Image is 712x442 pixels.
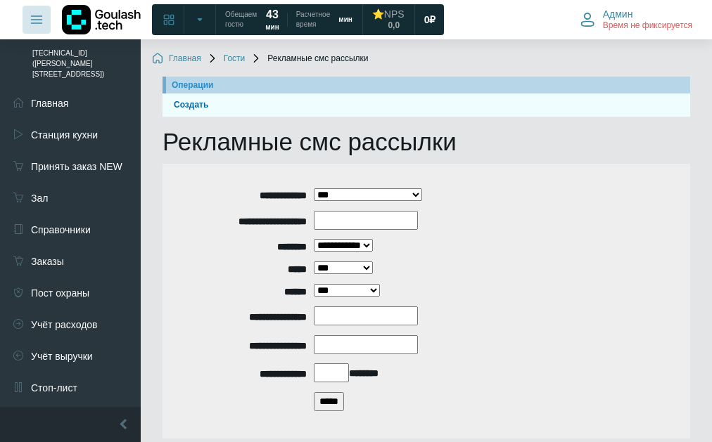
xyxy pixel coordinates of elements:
[372,8,405,20] div: ⭐
[250,53,368,65] span: Рекламные смс рассылки
[296,10,330,30] span: Расчетное время
[416,7,445,32] a: 0 ₽
[62,5,141,34] img: Логотип компании Goulash.tech
[603,8,633,20] span: Админ
[384,8,405,20] span: NPS
[603,20,692,32] span: Время не фиксируется
[217,7,361,32] a: Обещаем гостю 43 мин Расчетное время мин
[152,53,201,65] a: Главная
[388,20,400,32] span: 0,0
[168,98,685,112] a: Создать
[172,79,685,91] div: Операции
[338,15,352,25] span: мин
[207,53,246,65] a: Гости
[266,7,279,22] strong: 43
[364,6,413,33] a: ⭐NPS 0,0
[429,13,436,26] span: ₽
[265,22,279,32] span: мин
[572,5,701,34] button: Админ Время не фиксируется
[163,127,690,157] h1: Рекламные смс рассылки
[424,13,430,26] span: 0
[225,10,257,30] span: Обещаем гостю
